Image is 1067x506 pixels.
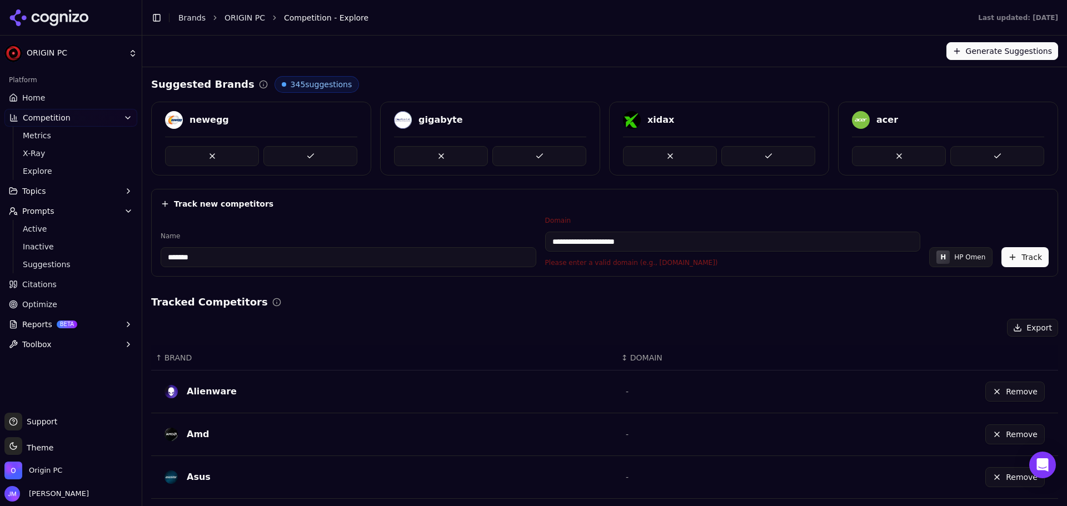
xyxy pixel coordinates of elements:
span: X-Ray [23,148,119,159]
div: Amd [187,428,210,441]
span: Active [23,223,119,234]
a: Active [18,221,124,237]
a: Suggestions [18,257,124,272]
span: [PERSON_NAME] [24,489,89,499]
button: Competition [4,109,137,127]
div: HP Omen [954,253,985,262]
img: asus [164,470,178,484]
h4: Track new competitors [174,198,273,209]
div: Platform [4,71,137,89]
span: BRAND [164,352,192,363]
a: Home [4,89,137,107]
button: Export [1007,319,1058,337]
a: Optimize [4,295,137,313]
label: Domain [545,216,921,225]
a: Explore [18,163,124,179]
img: acer [852,111,870,129]
h2: Suggested Brands [151,77,255,92]
button: Remove [985,382,1045,402]
span: Explore [23,166,119,177]
div: ↑BRAND [156,352,612,363]
span: BETA [57,320,77,328]
button: Toolbox [4,335,137,353]
div: ↕DOMAIN [621,352,809,363]
h2: Tracked Competitors [151,294,268,310]
a: Citations [4,275,137,293]
th: BRAND [151,345,617,370]
div: gigabyte [418,113,463,127]
button: Generate Suggestions [946,42,1058,60]
span: Home [22,92,45,103]
span: Prompts [22,206,54,217]
span: H [940,253,946,262]
div: acer [876,113,898,127]
div: xidax [647,113,674,127]
p: Please enter a valid domain (e.g., [DOMAIN_NAME]) [545,258,921,267]
img: xidax [623,111,641,129]
div: Asus [187,470,211,484]
button: Track [1001,247,1049,267]
a: Inactive [18,239,124,254]
span: Competition [23,112,71,123]
span: Inactive [23,241,119,252]
span: Competition - Explore [284,12,368,23]
img: ORIGIN PC [4,44,22,62]
div: Last updated: [DATE] [978,13,1058,22]
nav: breadcrumb [178,12,956,23]
img: Jesse Mak [4,486,20,502]
button: ReportsBETA [4,315,137,333]
span: Suggestions [23,259,119,270]
span: Topics [22,186,46,197]
div: newegg [190,113,229,127]
button: Prompts [4,202,137,220]
span: ORIGIN PC [27,48,124,58]
img: amd [164,428,178,441]
a: Brands [178,13,206,22]
span: Support [22,416,57,427]
button: Open organization switcher [4,462,62,479]
a: X-Ray [18,146,124,161]
img: newegg [165,111,183,129]
span: - [626,473,629,482]
button: Remove [985,467,1045,487]
span: Origin PC [29,465,62,475]
a: Metrics [18,128,124,143]
button: Remove [985,424,1045,444]
div: Alienware [187,385,237,398]
span: DOMAIN [630,352,662,363]
span: Citations [22,279,57,290]
label: Name [161,232,536,241]
span: Toolbox [22,339,52,350]
img: alienware [164,385,178,398]
button: Topics [4,182,137,200]
a: ORIGIN PC [225,12,265,23]
th: DOMAIN [617,345,813,370]
button: Open user button [4,486,89,502]
div: Open Intercom Messenger [1029,452,1056,478]
span: Metrics [23,130,119,141]
img: gigabyte [394,111,412,129]
img: Origin PC [4,462,22,479]
span: 345 suggestions [291,79,352,90]
span: Optimize [22,299,57,310]
span: - [626,430,629,439]
span: Theme [22,443,53,452]
span: Reports [22,319,52,330]
span: - [626,387,629,396]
